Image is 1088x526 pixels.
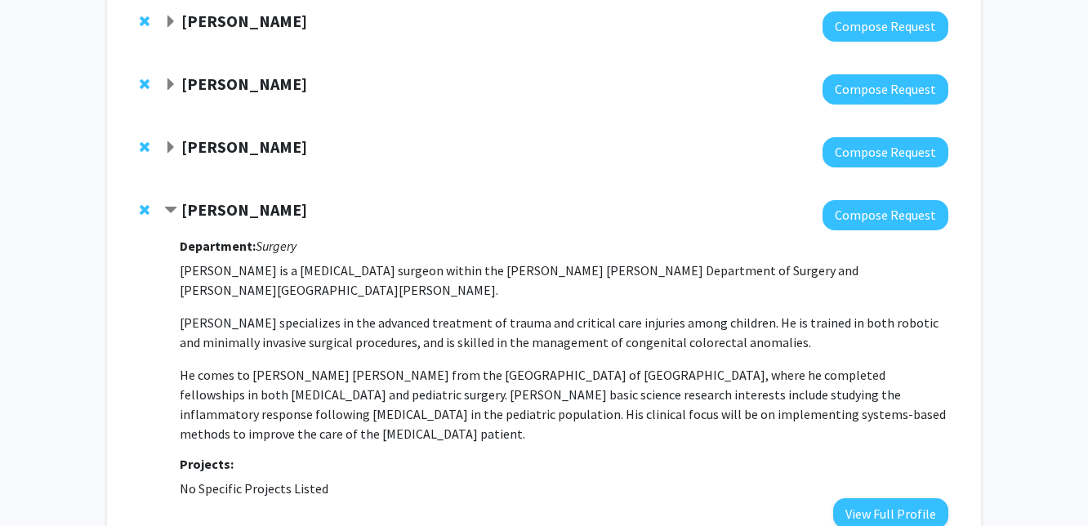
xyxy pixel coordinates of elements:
strong: Projects: [180,456,234,472]
span: Contract Isam Nasr Bookmark [164,204,177,217]
iframe: Chat [12,452,69,514]
p: [PERSON_NAME] is a [MEDICAL_DATA] surgeon within the [PERSON_NAME] [PERSON_NAME] Department of Su... [180,261,948,300]
span: Expand Emily Johnson Bookmark [164,78,177,91]
span: Remove Robert Stevens from bookmarks [140,140,149,154]
span: Expand Michele Manahan Bookmark [164,16,177,29]
span: No Specific Projects Listed [180,480,328,497]
button: Compose Request to Isam Nasr [823,200,948,230]
p: He comes to [PERSON_NAME] [PERSON_NAME] from the [GEOGRAPHIC_DATA] of [GEOGRAPHIC_DATA], where he... [180,365,948,444]
span: Expand Robert Stevens Bookmark [164,141,177,154]
strong: [PERSON_NAME] [181,74,307,94]
span: Remove Michele Manahan from bookmarks [140,15,149,28]
button: Compose Request to Robert Stevens [823,137,948,167]
span: Remove Emily Johnson from bookmarks [140,78,149,91]
strong: Department: [180,238,256,254]
button: Compose Request to Emily Johnson [823,74,948,105]
span: Remove Isam Nasr from bookmarks [140,203,149,216]
strong: [PERSON_NAME] [181,199,307,220]
strong: [PERSON_NAME] [181,11,307,31]
i: Surgery [256,238,297,254]
strong: [PERSON_NAME] [181,136,307,157]
p: [PERSON_NAME] specializes in the advanced treatment of trauma and critical care injuries among ch... [180,313,948,352]
button: Compose Request to Michele Manahan [823,11,948,42]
